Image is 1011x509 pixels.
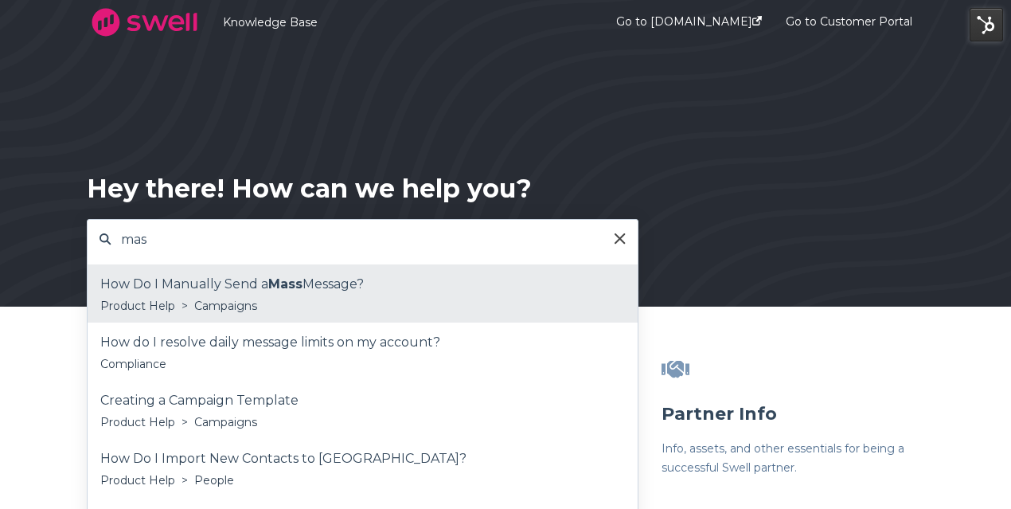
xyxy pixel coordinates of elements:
img: company logo [87,2,202,42]
div: Creating a Campaign Template [100,389,625,413]
a: How Do I Import New Contacts to [GEOGRAPHIC_DATA]?Product Help > People [88,440,638,498]
a: Knowledge Base [223,15,568,29]
div: Hey there! How can we help you? [87,171,532,206]
a: Creating a Campaign TemplateProduct Help > Campaigns [88,381,638,439]
input: Search for answers [111,222,615,256]
div: Product Help > Campaigns [100,296,625,315]
h3: Partner Info [662,402,924,426]
div: How Do I Import New Contacts to [GEOGRAPHIC_DATA]? [100,447,625,471]
a: How Do I Manually Send aMassMessage?Product Help > Campaigns [88,264,638,323]
span:  [662,358,689,381]
div: How do I resolve daily message limits on my account? [100,331,625,354]
div: Product Help > Campaigns [100,413,625,432]
div: How Do I Manually Send a Message? [100,272,625,296]
div: Product Help > People [100,471,625,490]
img: HubSpot Tools Menu Toggle [970,8,1003,41]
span: Mass [268,276,303,292]
a: How do I resolve daily message limits on my account?Compliance [88,323,638,381]
h6: Info, assets, and other essentials for being a successful Swell partner. [662,439,924,477]
div: Compliance [100,354,625,374]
